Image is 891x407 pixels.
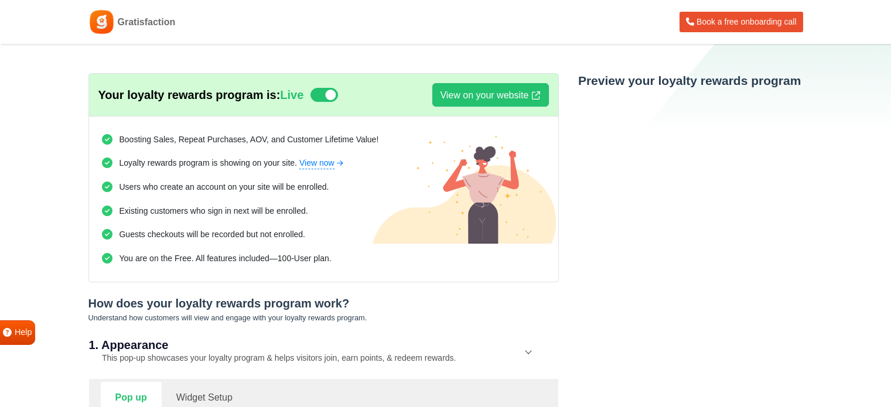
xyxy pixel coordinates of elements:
[432,83,548,107] a: View on your website
[576,73,803,88] h3: Preview your loyalty rewards program
[299,157,344,169] a: View now
[118,15,176,29] span: Gratisfaction
[119,252,331,265] p: You are on the Free. All features included—100-User plan.
[88,9,176,35] a: Gratisfaction
[119,205,308,217] p: Existing customers who sign in next will be enrolled.
[697,17,796,26] span: Book a free onboarding call
[842,358,891,407] iframe: LiveChat chat widget
[119,134,378,146] p: Boosting Sales, Repeat Purchases, AOV, and Customer Lifetime Value!
[280,88,303,101] strong: Live
[88,313,367,322] small: Understand how customers will view and engage with your loyalty rewards program.
[89,353,456,362] small: This pop-up showcases your loyalty program & helps visitors join, earn points, & redeem rewards.
[119,181,329,193] p: Users who create an account on your site will be enrolled.
[680,12,803,32] a: Book a free onboarding call
[89,339,523,351] h2: 1. Appearance
[98,88,304,102] h6: Your loyalty rewards program is:
[15,326,32,339] span: Help
[88,9,115,35] img: Gratisfaction
[119,228,305,241] p: Guests checkouts will be recorded but not enrolled.
[119,157,344,169] p: Loyalty rewards program is showing on your site.
[88,296,559,310] h5: How does your loyalty rewards program work?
